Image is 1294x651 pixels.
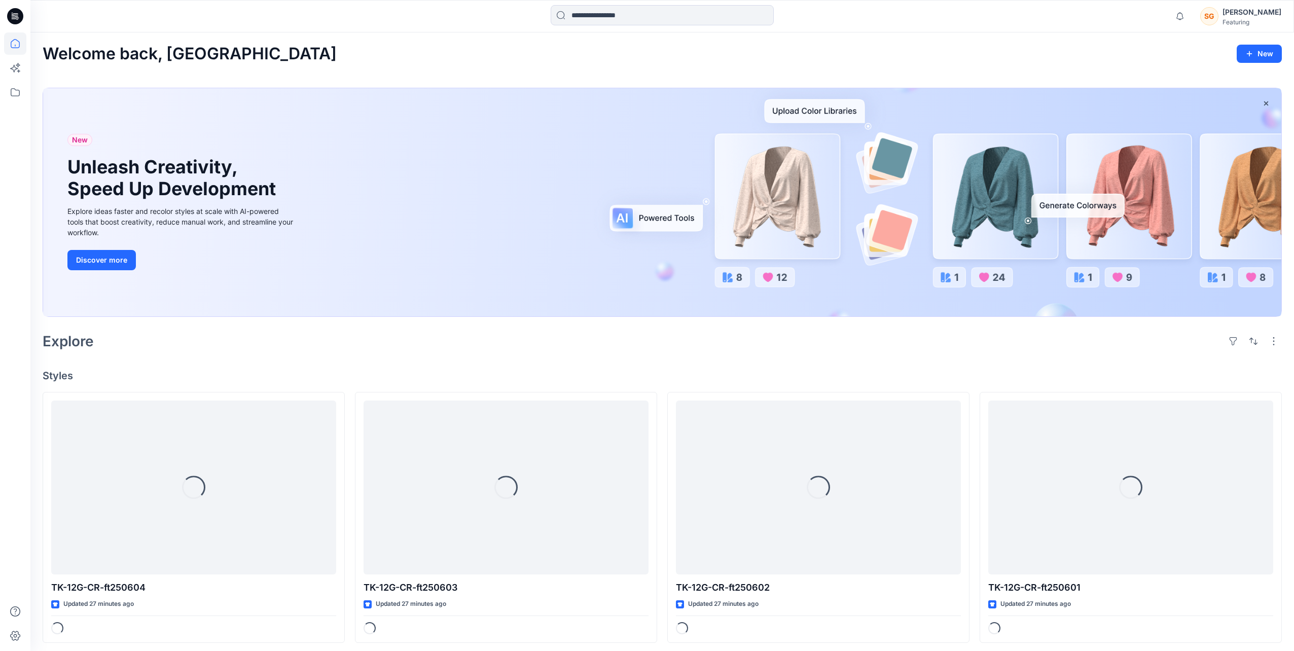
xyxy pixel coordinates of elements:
[1237,45,1282,63] button: New
[988,581,1273,595] p: TK-12G-CR-ft250601
[43,333,94,349] h2: Explore
[72,134,88,146] span: New
[364,581,649,595] p: TK-12G-CR-ft250603
[43,45,337,63] h2: Welcome back, [GEOGRAPHIC_DATA]
[51,581,336,595] p: TK-12G-CR-ft250604
[1223,18,1281,26] div: Featuring
[676,581,961,595] p: TK-12G-CR-ft250602
[67,250,136,270] button: Discover more
[67,250,296,270] a: Discover more
[376,599,446,609] p: Updated 27 minutes ago
[688,599,759,609] p: Updated 27 minutes ago
[1000,599,1071,609] p: Updated 27 minutes ago
[67,156,280,200] h1: Unleash Creativity, Speed Up Development
[1223,6,1281,18] div: [PERSON_NAME]
[43,370,1282,382] h4: Styles
[67,206,296,238] div: Explore ideas faster and recolor styles at scale with AI-powered tools that boost creativity, red...
[1200,7,1218,25] div: SG
[63,599,134,609] p: Updated 27 minutes ago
